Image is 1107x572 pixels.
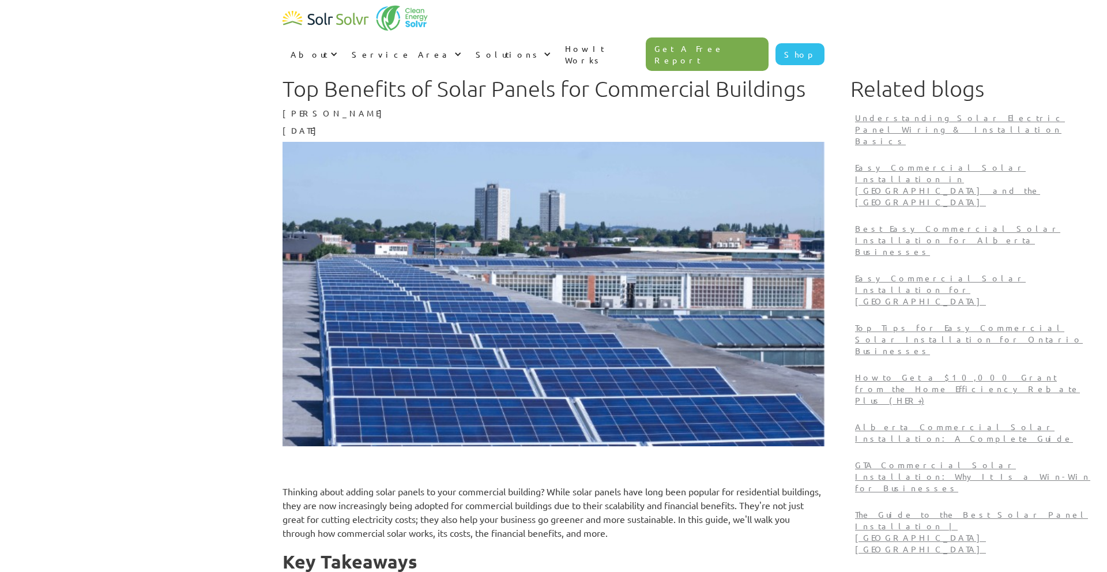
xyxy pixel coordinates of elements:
[855,223,1091,257] p: Best Easy Commercial Solar Installation for Alberta Businesses
[646,37,769,71] a: Get A Free Report
[283,125,824,136] p: [DATE]
[775,43,824,65] a: Shop
[850,367,1095,416] a: How to Get a $10,000 Grant from the Home Efficiency Rebate Plus (HER+)
[855,322,1091,356] p: Top Tips for Easy Commercial Solar Installation for Ontario Businesses
[291,48,327,60] div: About
[850,504,1095,565] a: The Guide to the Best Solar Panel Installation | [GEOGRAPHIC_DATA] [GEOGRAPHIC_DATA]
[850,76,1095,101] h1: Related blogs
[283,76,824,101] h1: Top Benefits of Solar Panels for Commercial Buildings
[855,112,1091,146] p: Understanding Solar Electric Panel Wiring & Installation Basics
[283,107,824,119] p: [PERSON_NAME]
[850,317,1095,367] a: Top Tips for Easy Commercial Solar Installation for Ontario Businesses
[476,48,541,60] div: Solutions
[344,37,468,71] div: Service Area
[283,37,344,71] div: About
[283,484,824,540] p: Thinking about adding solar panels to your commercial building? While solar panels have long been...
[855,509,1091,555] p: The Guide to the Best Solar Panel Installation | [GEOGRAPHIC_DATA] [GEOGRAPHIC_DATA]
[850,157,1095,218] a: Easy Commercial Solar Installation in [GEOGRAPHIC_DATA] and the [GEOGRAPHIC_DATA]
[557,31,646,77] a: How It Works
[850,268,1095,317] a: Easy Commercial Solar Installation for [GEOGRAPHIC_DATA]
[855,161,1091,208] p: Easy Commercial Solar Installation in [GEOGRAPHIC_DATA] and the [GEOGRAPHIC_DATA]
[855,272,1091,307] p: Easy Commercial Solar Installation for [GEOGRAPHIC_DATA]
[855,371,1091,406] p: How to Get a $10,000 Grant from the Home Efficiency Rebate Plus (HER+)
[855,421,1091,444] p: Alberta Commercial Solar Installation: A Complete Guide
[850,107,1095,157] a: Understanding Solar Electric Panel Wiring & Installation Basics
[352,48,451,60] div: Service Area
[850,454,1095,504] a: GTA Commercial Solar Installation: Why It Is a Win-Win for Businesses
[468,37,557,71] div: Solutions
[850,218,1095,268] a: Best Easy Commercial Solar Installation for Alberta Businesses
[855,459,1091,494] p: GTA Commercial Solar Installation: Why It Is a Win-Win for Businesses
[850,416,1095,454] a: Alberta Commercial Solar Installation: A Complete Guide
